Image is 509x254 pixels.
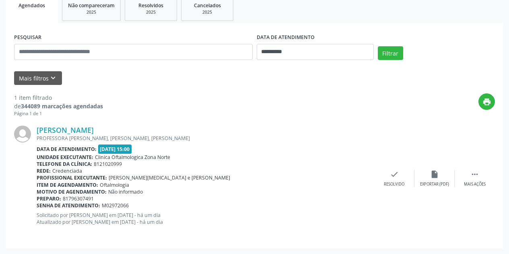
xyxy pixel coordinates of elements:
[14,102,103,110] div: de
[37,126,94,134] a: [PERSON_NAME]
[108,188,143,195] span: Não informado
[390,170,399,179] i: check
[482,97,491,106] i: print
[194,2,221,9] span: Cancelados
[52,167,82,174] span: Credenciada
[14,71,62,85] button: Mais filtroskeyboard_arrow_down
[37,188,107,195] b: Motivo de agendamento:
[102,202,129,209] span: M02972066
[470,170,479,179] i: 
[68,2,115,9] span: Não compareceram
[109,174,230,181] span: [PERSON_NAME][MEDICAL_DATA] e [PERSON_NAME]
[384,182,404,187] div: Resolvido
[37,135,374,142] div: PROFESSORA [PERSON_NAME], [PERSON_NAME], [PERSON_NAME]
[94,161,122,167] span: 8121020999
[14,93,103,102] div: 1 item filtrado
[37,182,98,188] b: Item de agendamento:
[464,182,486,187] div: Mais ações
[14,110,103,117] div: Página 1 de 1
[420,182,449,187] div: Exportar (PDF)
[37,212,374,225] p: Solicitado por [PERSON_NAME] em [DATE] - há um dia Atualizado por [PERSON_NAME] em [DATE] - há um...
[37,161,92,167] b: Telefone da clínica:
[98,145,132,154] span: [DATE] 15:00
[478,93,495,110] button: print
[378,46,403,60] button: Filtrar
[37,202,100,209] b: Senha de atendimento:
[257,31,315,44] label: DATA DE ATENDIMENTO
[14,31,41,44] label: PESQUISAR
[187,9,227,15] div: 2025
[37,146,97,153] b: Data de atendimento:
[68,9,115,15] div: 2025
[37,167,51,174] b: Rede:
[37,174,107,181] b: Profissional executante:
[63,195,94,202] span: 81796307491
[95,154,170,161] span: Clinica Oftalmologica Zona Norte
[100,182,129,188] span: Oftalmologia
[21,102,103,110] strong: 344089 marcações agendadas
[138,2,163,9] span: Resolvidos
[49,74,58,83] i: keyboard_arrow_down
[430,170,439,179] i: insert_drive_file
[37,154,93,161] b: Unidade executante:
[131,9,171,15] div: 2025
[19,2,45,9] span: Agendados
[14,126,31,142] img: img
[37,195,61,202] b: Preparo:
